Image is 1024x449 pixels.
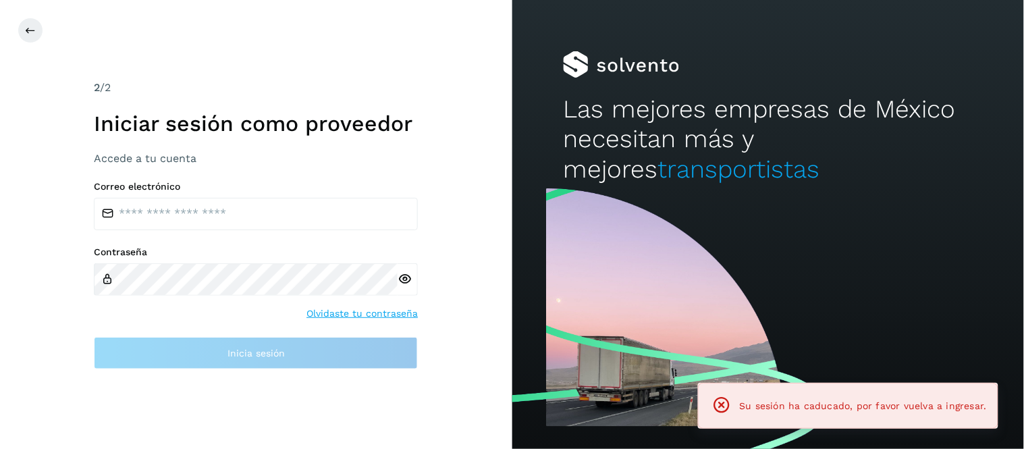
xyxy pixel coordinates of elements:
[563,95,973,184] h2: Las mejores empresas de México necesitan más y mejores
[94,337,418,369] button: Inicia sesión
[94,152,418,165] h3: Accede a tu cuenta
[657,155,819,184] span: transportistas
[740,400,987,411] span: Su sesión ha caducado, por favor vuelva a ingresar.
[94,246,418,258] label: Contraseña
[94,80,418,96] div: /2
[94,181,418,192] label: Correo electrónico
[306,307,418,321] a: Olvidaste tu contraseña
[94,81,100,94] span: 2
[94,111,418,136] h1: Iniciar sesión como proveedor
[227,348,285,358] span: Inicia sesión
